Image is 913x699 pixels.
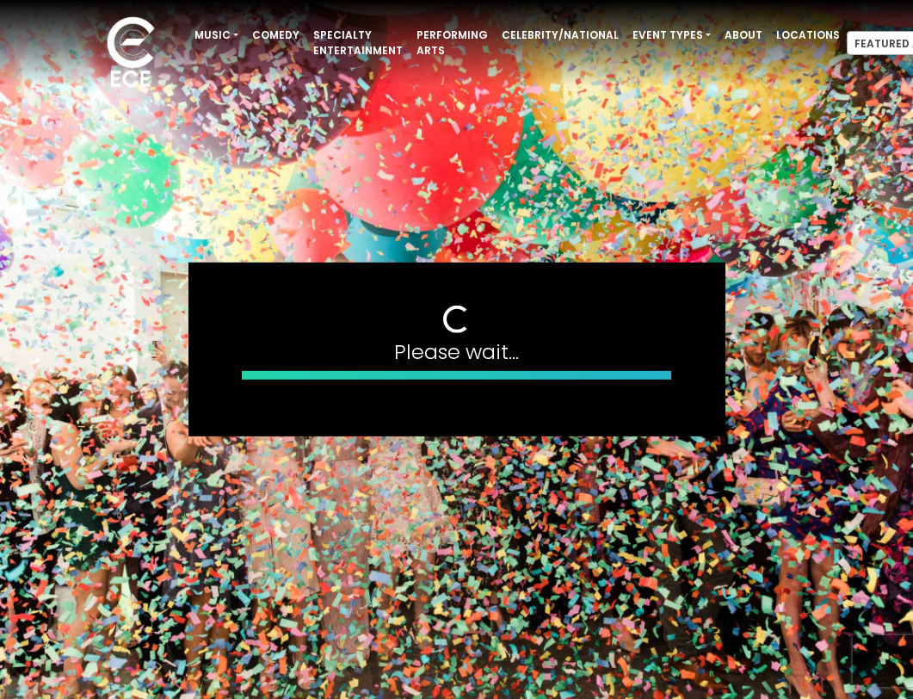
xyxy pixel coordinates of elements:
a: About [718,21,769,50]
img: ece_new_logo_whitev2-1.png [88,12,174,96]
a: Music [188,21,245,50]
a: Event Types [626,21,718,50]
a: Locations [769,21,847,50]
a: Specialty Entertainment [306,21,410,65]
h4: Please wait... [242,340,672,364]
a: Performing Arts [410,21,495,65]
a: Celebrity/National [495,21,626,50]
a: Comedy [245,21,306,50]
